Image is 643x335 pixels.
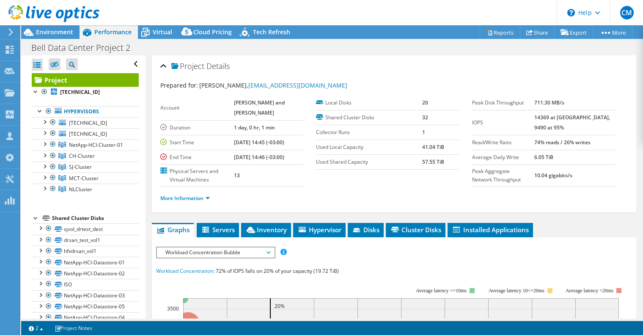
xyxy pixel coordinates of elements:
[27,43,143,52] h1: Bell Data Center Project 2
[316,158,422,166] label: Used Shared Capacity
[160,81,198,89] label: Prepared for:
[32,106,139,117] a: Hypervisors
[32,246,139,257] a: hfxdrsan_vol1
[534,172,572,179] b: 10.04 gigabits/s
[534,154,553,161] b: 6.05 TiB
[275,302,285,310] text: 20%
[554,26,594,39] a: Export
[316,128,422,137] label: Collector Runs
[534,99,564,106] b: 711.30 MB/s
[52,213,139,223] div: Shared Cluster Disks
[593,26,632,39] a: More
[69,163,92,170] span: SJ-Cluster
[534,139,591,146] b: 74% reads / 26% writes
[49,323,98,333] a: Project Notes
[153,28,172,36] span: Virtual
[206,61,230,71] span: Details
[253,28,290,36] span: Tech Refresh
[32,139,139,150] a: NetApp-HCI-Cluster-01
[160,167,234,184] label: Physical Servers and Virtual Machines
[297,225,341,234] span: Hypervisor
[32,117,139,128] a: [TECHNICAL_ID]
[160,104,234,112] label: Account
[472,153,535,162] label: Average Daily Write
[60,88,100,96] b: [TECHNICAL_ID]
[234,99,285,116] b: [PERSON_NAME] and [PERSON_NAME]
[160,195,210,202] a: More Information
[316,99,422,107] label: Local Disks
[422,143,444,151] b: 41.04 TiB
[352,225,379,234] span: Disks
[416,288,467,294] tspan: Average latency <=10ms
[234,154,284,161] b: [DATE] 14:46 (-03:00)
[422,99,428,106] b: 20
[32,279,139,290] a: ISO
[32,173,139,184] a: MCT-Cluster
[452,225,529,234] span: Installed Applications
[422,129,425,136] b: 1
[69,130,107,137] span: [TECHNICAL_ID]
[32,184,139,195] a: NLCluster
[36,28,73,36] span: Environment
[201,225,235,234] span: Servers
[248,81,347,89] a: [EMAIL_ADDRESS][DOMAIN_NAME]
[156,267,214,275] span: Workload Concentration:
[534,114,610,131] b: 14369 at [GEOGRAPHIC_DATA], 9490 at 95%
[480,26,520,39] a: Reports
[234,139,284,146] b: [DATE] 14:45 (-03:00)
[69,152,95,159] span: CH-Cluster
[472,138,535,147] label: Read/Write Ratio
[520,26,555,39] a: Share
[316,113,422,122] label: Shared Cluster Disks
[32,312,139,323] a: NetApp-HCI-Datastore-04
[422,158,444,165] b: 57.55 TiB
[32,268,139,279] a: NetApp-HCI-Datastore-02
[316,143,422,151] label: Used Local Capacity
[32,235,139,246] a: drsan_test_vol1
[32,162,139,173] a: SJ-Cluster
[32,290,139,301] a: NetApp-HCI-Datastore-03
[390,225,441,234] span: Cluster Disks
[32,257,139,268] a: NetApp-HCI-Datastore-01
[566,288,613,294] text: Average latency >20ms
[422,114,428,121] b: 32
[156,225,190,234] span: Graphs
[32,128,139,139] a: [TECHNICAL_ID]
[245,225,287,234] span: Inventory
[160,138,234,147] label: Start Time
[23,323,49,333] a: 2
[620,6,634,19] span: CM
[160,124,234,132] label: Duration
[160,153,234,162] label: End Time
[199,81,347,89] span: [PERSON_NAME],
[567,9,575,16] svg: \n
[32,301,139,312] a: NetApp-HCI-Datastore-05
[69,141,123,148] span: NetApp-HCI-Cluster-01
[167,305,179,312] text: 3500
[69,175,99,182] span: MCT-Cluster
[32,223,139,234] a: sjvol_drtest_dest
[171,62,204,71] span: Project
[94,28,132,36] span: Performance
[489,288,544,294] tspan: Average latency 10<=20ms
[32,87,139,98] a: [TECHNICAL_ID]
[32,73,139,87] a: Project
[69,119,107,126] span: [TECHNICAL_ID]
[69,186,92,193] span: NLCluster
[234,172,240,179] b: 13
[472,167,535,184] label: Peak Aggregate Network Throughput
[193,28,232,36] span: Cloud Pricing
[472,118,535,127] label: IOPS
[32,151,139,162] a: CH-Cluster
[161,247,270,258] span: Workload Concentration Bubble
[216,267,339,275] span: 72% of IOPS falls on 20% of your capacity (19.72 TiB)
[234,124,275,131] b: 1 day, 0 hr, 1 min
[472,99,535,107] label: Peak Disk Throughput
